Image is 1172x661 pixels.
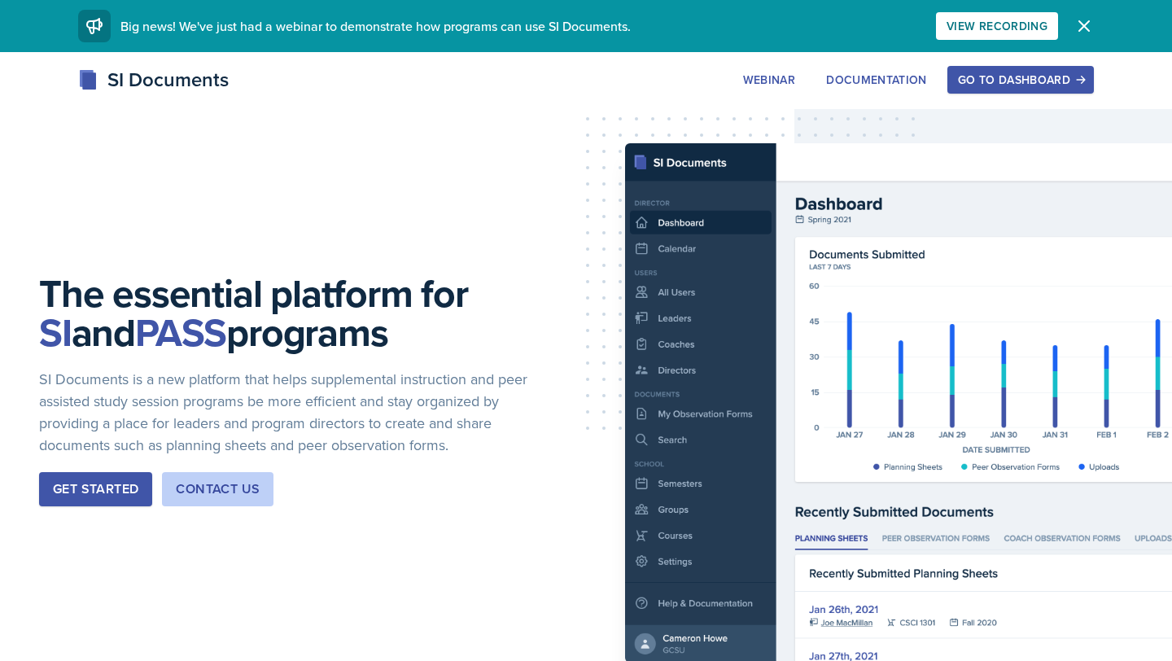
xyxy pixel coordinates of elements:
[78,65,229,94] div: SI Documents
[936,12,1058,40] button: View Recording
[53,479,138,499] div: Get Started
[732,66,806,94] button: Webinar
[958,73,1083,86] div: Go to Dashboard
[947,20,1047,33] div: View Recording
[39,472,152,506] button: Get Started
[176,479,260,499] div: Contact Us
[162,472,273,506] button: Contact Us
[120,17,631,35] span: Big news! We've just had a webinar to demonstrate how programs can use SI Documents.
[947,66,1094,94] button: Go to Dashboard
[743,73,795,86] div: Webinar
[826,73,927,86] div: Documentation
[816,66,938,94] button: Documentation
